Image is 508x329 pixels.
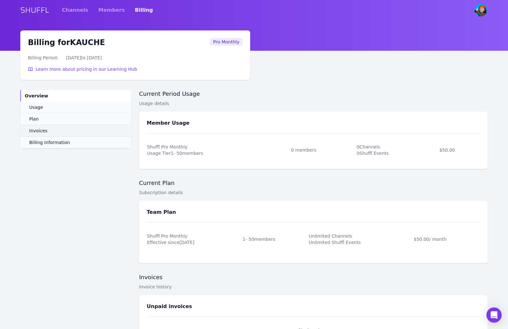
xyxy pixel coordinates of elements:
[20,90,131,102] a: Overview
[139,90,488,98] h2: Current Period Usage
[147,208,480,216] h3: Team Plan
[309,233,413,239] span: Unlimited Channels
[135,1,153,19] a: Billing
[36,66,137,72] span: Learn more about pricing in our Learning Hub
[28,66,137,72] a: Learn more about pricing in our Learning Hub
[414,237,447,242] span: $50.00 / month
[474,4,487,16] img: Jim Okada
[147,144,290,150] span: Shuffl Pro Monthly
[66,55,102,60] span: [DATE] to [DATE]
[20,5,49,15] a: SHUFFL
[139,100,488,107] div: Usage details
[20,113,131,125] a: Plan
[139,284,488,290] div: Invoice history
[29,139,70,146] span: Billing Information
[29,128,47,134] span: Invoices
[309,239,413,246] span: Unlimited Shuffl Events
[147,239,242,246] span: Effective since [DATE]
[20,102,131,113] a: Usage
[62,1,88,19] a: Channels
[139,273,488,281] h2: Invoices
[139,179,488,187] h2: Current Plan
[439,148,455,153] span: $50.00
[291,147,356,153] div: 0 members
[139,189,488,196] div: Subscription details
[29,104,43,110] span: Usage
[28,55,61,61] dt: Billing Period:
[486,307,502,323] div: Open Intercom Messenger
[243,237,275,242] span: 1 - 50 members
[20,90,131,148] nav: Sidebar
[147,150,290,156] span: Usage Tier 1 - 50 members
[29,116,39,122] span: Plan
[25,93,48,99] span: Overview
[98,1,125,19] a: Members
[28,38,105,47] h1: Billing for KAUCHE
[147,119,480,127] h3: Member Usage
[147,303,480,310] h3: Unpaid invoices
[210,38,243,46] span: Pro Monthly
[20,136,131,148] a: Billing Information
[20,125,131,136] a: Invoices
[147,233,242,239] span: Shuffl Pro Monthly
[357,150,439,156] span: 0 Shuffl Events
[357,144,439,150] span: 0 Channels
[474,3,488,17] button: User menu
